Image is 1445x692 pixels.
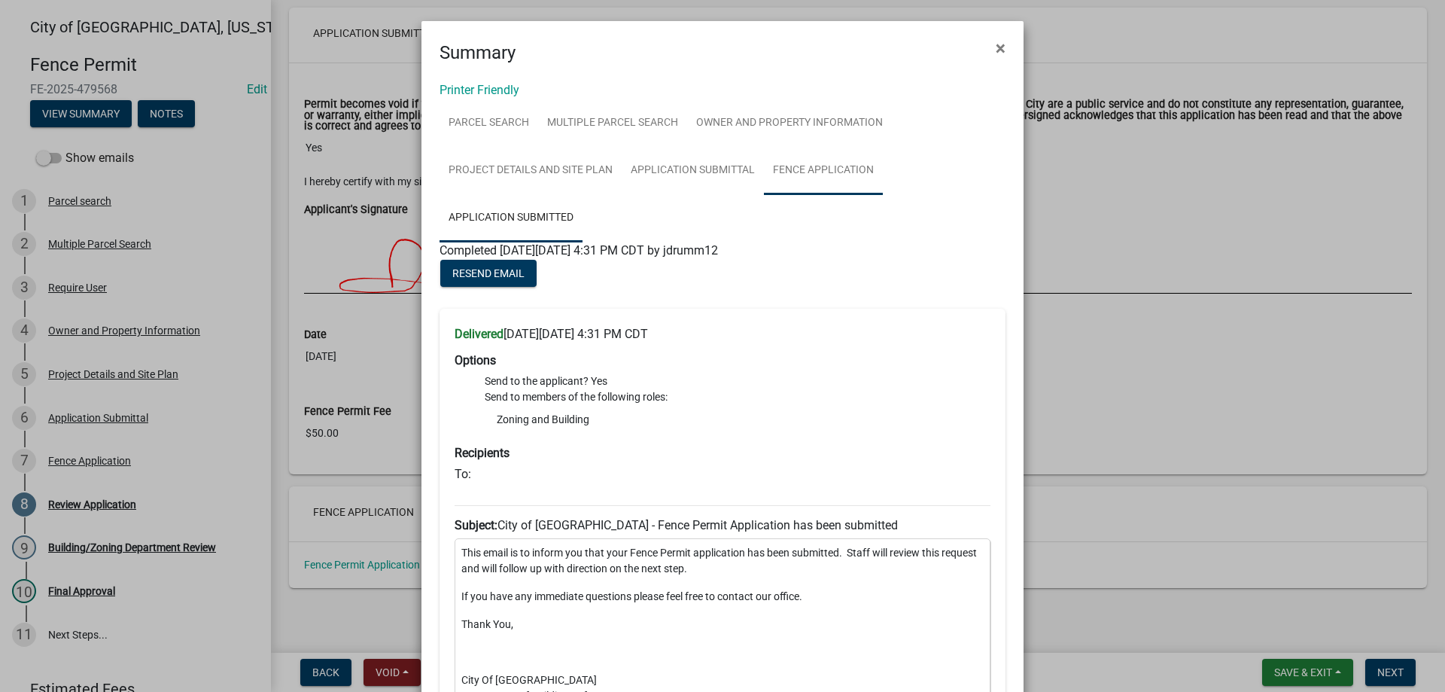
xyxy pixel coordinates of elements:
[461,545,984,577] p: This email is to inform you that your Fence Permit application has been submitted. Staff will rev...
[440,39,516,66] h4: Summary
[440,194,583,242] a: Application Submitted
[687,99,892,148] a: Owner and Property Information
[455,327,503,341] strong: Delivered
[455,353,496,367] strong: Options
[485,408,990,431] li: Zoning and Building
[984,27,1018,69] button: Close
[455,518,990,532] h6: City of [GEOGRAPHIC_DATA] - Fence Permit Application has been submitted
[455,518,497,532] strong: Subject:
[455,467,990,481] h6: To:
[452,267,525,279] span: Resend Email
[455,446,510,460] strong: Recipients
[440,260,537,287] button: Resend Email
[485,389,990,434] li: Send to members of the following roles:
[461,589,984,605] p: If you have any immediate questions please feel free to contact our office.
[440,243,718,258] span: Completed [DATE][DATE] 4:31 PM CDT by jdrumm12
[622,147,764,195] a: Application Submittal
[440,147,622,195] a: Project Details and Site Plan
[455,327,990,341] h6: [DATE][DATE] 4:31 PM CDT
[996,38,1005,59] span: ×
[440,83,519,97] a: Printer Friendly
[461,617,984,633] p: Thank You,
[485,373,990,389] li: Send to the applicant? Yes
[538,99,687,148] a: Multiple Parcel Search
[764,147,883,195] a: Fence Application
[440,99,538,148] a: Parcel search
